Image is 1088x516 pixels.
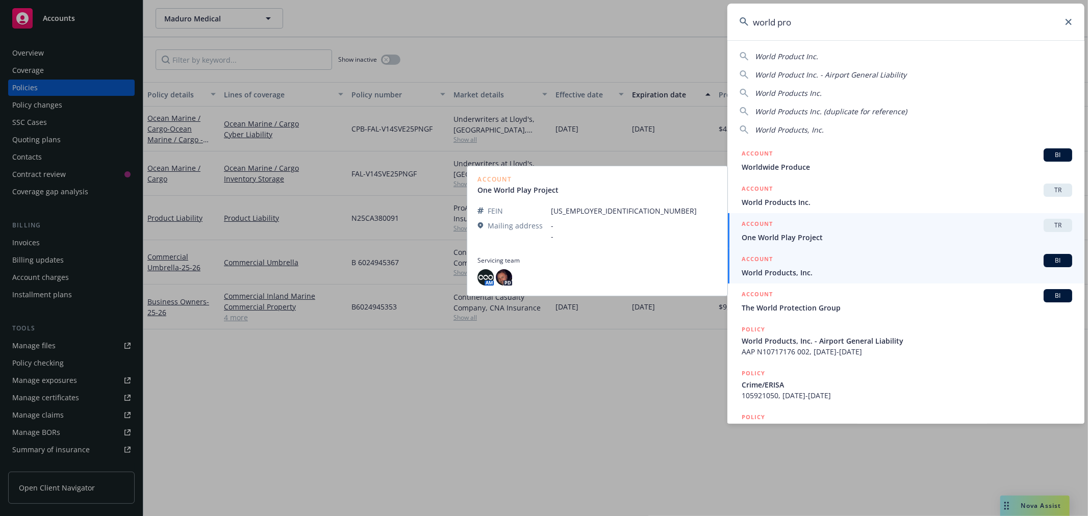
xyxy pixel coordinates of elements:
[727,319,1084,363] a: POLICYWorld Products, Inc. - Airport General LiabilityAAP N10717176 002, [DATE]-[DATE]
[742,162,1072,172] span: Worldwide Produce
[742,197,1072,208] span: World Products Inc.
[727,363,1084,406] a: POLICYCrime/ERISA105921050, [DATE]-[DATE]
[742,267,1072,278] span: World Products, Inc.
[742,324,765,334] h5: POLICY
[755,125,824,135] span: World Products, Inc.
[742,302,1072,313] span: The World Protection Group
[727,248,1084,283] a: ACCOUNTBIWorld Products, Inc.
[742,254,773,266] h5: ACCOUNT
[755,88,822,98] span: World Products Inc.
[727,406,1084,450] a: POLICYCrime/ERISA
[755,107,907,116] span: World Products Inc. (duplicate for reference)
[742,232,1072,243] span: One World Play Project
[1048,256,1068,265] span: BI
[742,148,773,161] h5: ACCOUNT
[742,423,1072,434] span: Crime/ERISA
[742,368,765,378] h5: POLICY
[742,390,1072,401] span: 105921050, [DATE]-[DATE]
[1048,221,1068,230] span: TR
[742,289,773,301] h5: ACCOUNT
[742,219,773,231] h5: ACCOUNT
[742,379,1072,390] span: Crime/ERISA
[1048,186,1068,195] span: TR
[742,184,773,196] h5: ACCOUNT
[727,143,1084,178] a: ACCOUNTBIWorldwide Produce
[727,178,1084,213] a: ACCOUNTTRWorld Products Inc.
[727,4,1084,40] input: Search...
[742,346,1072,357] span: AAP N10717176 002, [DATE]-[DATE]
[727,213,1084,248] a: ACCOUNTTROne World Play Project
[755,70,906,80] span: World Product Inc. - Airport General Liability
[755,51,818,61] span: World Product Inc.
[742,336,1072,346] span: World Products, Inc. - Airport General Liability
[742,412,765,422] h5: POLICY
[1048,150,1068,160] span: BI
[1048,291,1068,300] span: BI
[727,283,1084,319] a: ACCOUNTBIThe World Protection Group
